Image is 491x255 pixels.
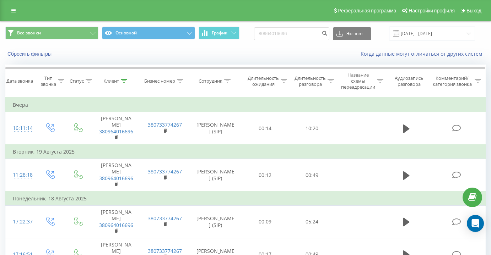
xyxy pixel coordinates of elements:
[341,72,375,90] div: Название схемы переадресации
[99,222,133,228] a: 380964016696
[13,215,28,229] div: 17:22:37
[333,27,371,40] button: Экспорт
[6,98,486,112] td: Вчера
[99,175,133,182] a: 380964016696
[92,112,140,145] td: [PERSON_NAME]
[6,78,33,84] div: Дата звонка
[431,75,473,87] div: Комментарий/категория звонка
[254,27,329,40] input: Поиск по номеру
[13,168,28,182] div: 11:28:18
[99,128,133,135] a: 380964016696
[148,121,182,128] a: 380733774267
[6,145,486,159] td: Вторник, 19 Августа 2025
[148,215,182,222] a: 380733774267
[189,159,242,192] td: [PERSON_NAME] (SIP)
[5,51,55,57] button: Сбросить фильтры
[148,248,182,254] a: 380733774267
[92,206,140,238] td: [PERSON_NAME]
[409,8,455,13] span: Настройки профиля
[288,112,335,145] td: 10:20
[6,192,486,206] td: Понедельник, 18 Августа 2025
[17,30,41,36] span: Все звонки
[467,215,484,232] div: Open Intercom Messenger
[338,8,396,13] span: Реферальная программа
[390,75,427,87] div: Аудиозапись разговора
[212,31,227,35] span: График
[248,75,279,87] div: Длительность ожидания
[242,159,288,192] td: 00:12
[466,8,481,13] span: Выход
[102,27,195,39] button: Основной
[288,206,335,238] td: 05:24
[148,168,182,175] a: 380733774267
[361,50,486,57] a: Когда данные могут отличаться от других систем
[103,78,119,84] div: Клиент
[70,78,84,84] div: Статус
[41,75,56,87] div: Тип звонка
[242,112,288,145] td: 00:14
[5,27,98,39] button: Все звонки
[288,159,335,192] td: 00:49
[199,78,222,84] div: Сотрудник
[92,159,140,192] td: [PERSON_NAME]
[199,27,239,39] button: График
[189,206,242,238] td: [PERSON_NAME] (SIP)
[295,75,326,87] div: Длительность разговора
[242,206,288,238] td: 00:09
[144,78,175,84] div: Бизнес номер
[189,112,242,145] td: [PERSON_NAME] (SIP)
[13,121,28,135] div: 16:11:14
